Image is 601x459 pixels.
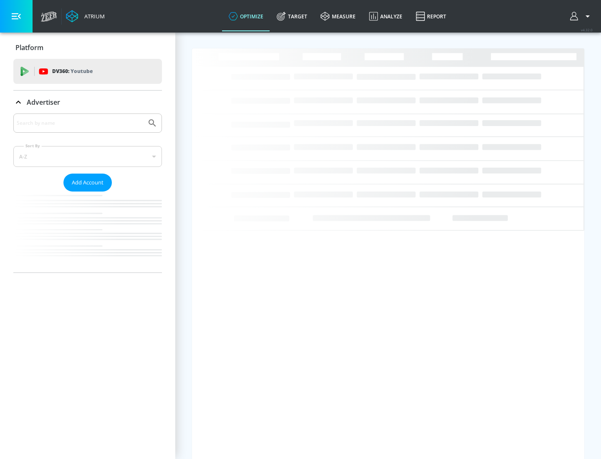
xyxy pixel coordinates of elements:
[13,36,162,59] div: Platform
[71,67,93,76] p: Youtube
[409,1,453,31] a: Report
[13,59,162,84] div: DV360: Youtube
[13,192,162,272] nav: list of Advertiser
[24,143,42,149] label: Sort By
[81,13,105,20] div: Atrium
[72,178,104,187] span: Add Account
[17,118,143,129] input: Search by name
[13,113,162,272] div: Advertiser
[13,91,162,114] div: Advertiser
[314,1,362,31] a: measure
[270,1,314,31] a: Target
[581,28,593,32] span: v 4.32.0
[27,98,60,107] p: Advertiser
[63,174,112,192] button: Add Account
[222,1,270,31] a: optimize
[52,67,93,76] p: DV360:
[13,146,162,167] div: A-Z
[362,1,409,31] a: Analyze
[66,10,105,23] a: Atrium
[15,43,43,52] p: Platform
